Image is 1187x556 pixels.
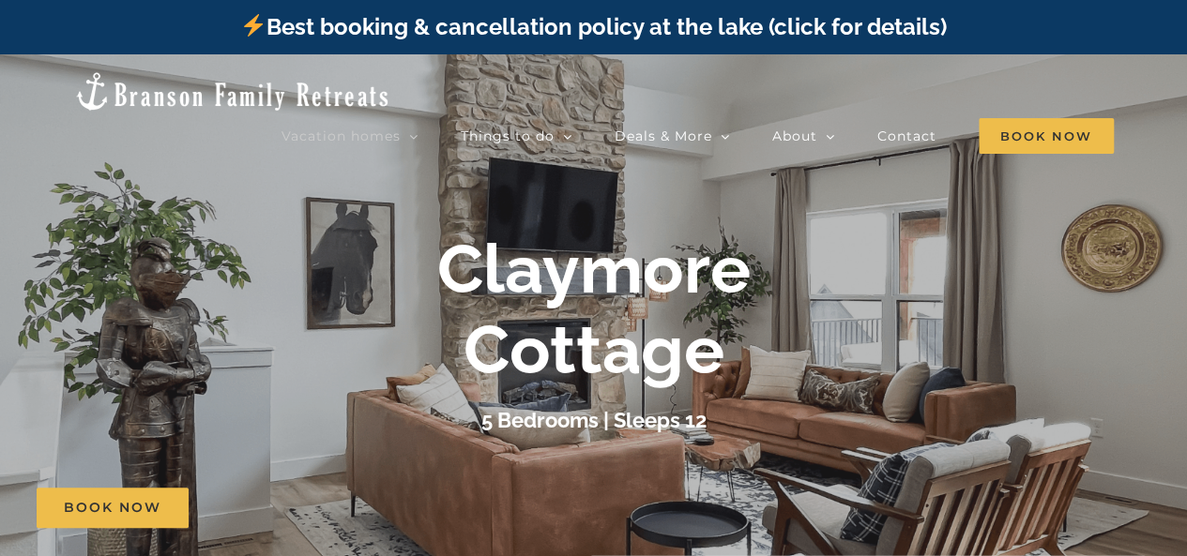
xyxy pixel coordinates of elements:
a: Vacation homes [282,117,418,155]
a: Contact [877,117,936,155]
span: Vacation homes [282,129,401,143]
a: Book Now [37,488,189,528]
img: Branson Family Retreats Logo [73,70,391,113]
a: About [772,117,835,155]
span: Book Now [979,118,1114,154]
a: Deals & More [615,117,730,155]
span: About [772,129,817,143]
a: Things to do [461,117,572,155]
a: Best booking & cancellation policy at the lake (click for details) [240,13,946,40]
span: Things to do [461,129,555,143]
nav: Main Menu [282,117,1114,155]
span: Contact [877,129,936,143]
h3: 5 Bedrooms | Sleeps 12 [481,408,707,432]
span: Deals & More [615,129,712,143]
span: Book Now [64,500,161,516]
img: ⚡️ [242,14,265,37]
b: Claymore Cottage [437,229,751,389]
